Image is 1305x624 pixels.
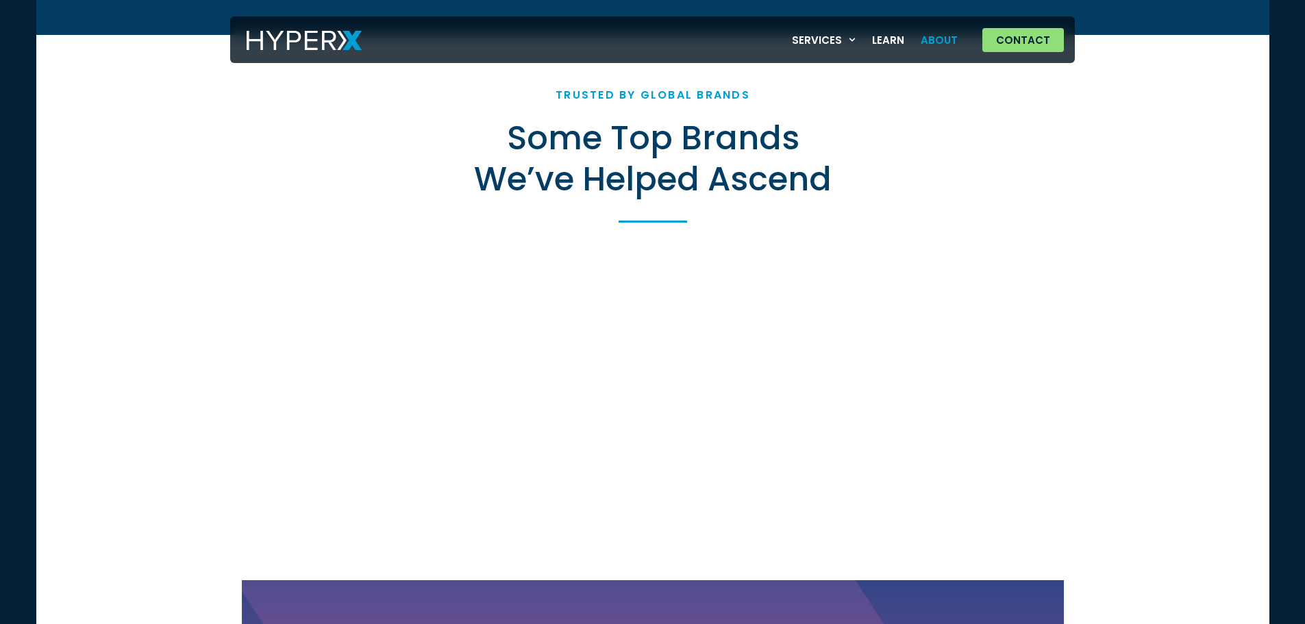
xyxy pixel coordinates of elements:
div: Trusted by Global Brands [556,88,750,101]
ul: Customer logos [139,271,1167,498]
a: Services [784,26,865,54]
a: Contact [982,28,1064,52]
img: HyperX Logo [247,31,362,51]
iframe: Drift Widget Chat Controller [1236,556,1289,608]
h2: Some Top Brands We’ve Helped Ascend [454,118,852,200]
a: About [912,26,966,54]
span: Contact [996,35,1050,45]
nav: Menu [784,26,967,54]
a: Learn [864,26,912,54]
